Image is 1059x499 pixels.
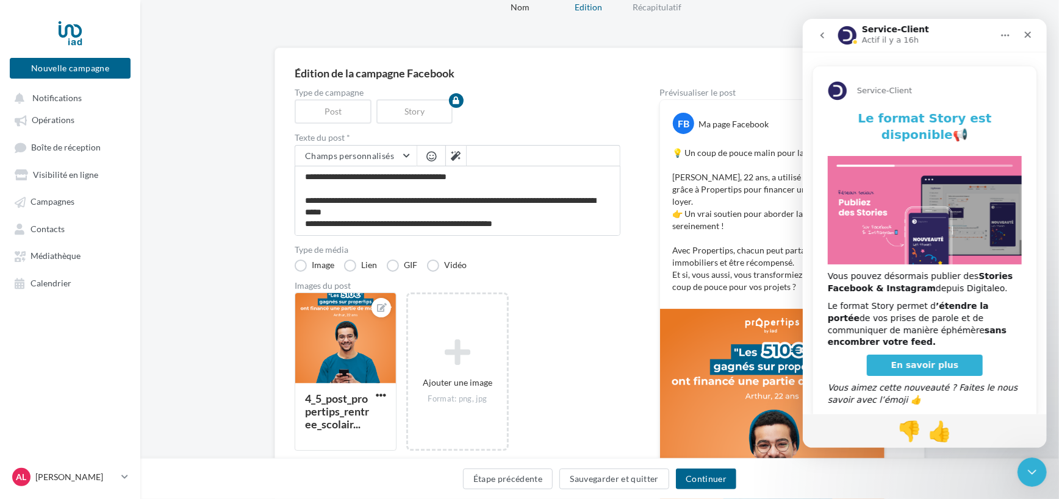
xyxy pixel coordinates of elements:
[295,68,905,79] div: Édition de la campagne Facebook
[35,471,117,483] p: [PERSON_NAME]
[305,150,394,161] span: Champs personnalisés
[481,1,559,13] div: Nom
[387,260,417,272] label: GIF
[10,465,131,489] a: AL [PERSON_NAME]
[618,1,696,13] div: Récapitulatif
[676,469,736,489] button: Continuer
[463,469,553,489] button: Étape précédente
[7,190,133,212] a: Campagnes
[305,392,369,431] div: 4_5_post_propertips_rentree_scolair...
[7,218,133,239] a: Contacts
[32,115,74,126] span: Opérations
[31,142,101,152] span: Boîte de réception
[16,471,27,483] span: AL
[32,93,82,103] span: Notifications
[295,246,620,254] label: Type de média
[295,281,620,290] div: Images du post
[10,58,131,79] button: Nouvelle campagne
[295,133,620,142] label: Texte du post *
[33,169,98,180] span: Visibilité en ligne
[559,469,669,489] button: Sauvegarder et quitter
[7,108,133,130] a: Opérations
[659,88,885,97] div: Prévisualiser le post
[1018,458,1047,487] iframe: Intercom live chat
[803,19,1047,448] iframe: Intercom live chat
[31,251,81,261] span: Médiathèque
[672,147,872,293] p: 💡 Un coup de pouce malin pour la rentrée ! 💡 [PERSON_NAME], 22 ans, a utilisé ses 510 € gagnés gr...
[7,163,133,185] a: Visibilité en ligne
[344,260,377,272] label: Lien
[31,197,74,207] span: Campagnes
[295,260,334,272] label: Image
[295,88,620,97] label: Type de campagne
[427,260,467,272] label: Vidéo
[295,146,417,166] button: Champs personnalisés
[673,113,694,134] div: FB
[31,278,71,288] span: Calendrier
[7,136,133,158] a: Boîte de réception
[550,1,628,13] div: Edition
[31,224,65,234] span: Contacts
[698,118,769,130] div: Ma page Facebook
[7,244,133,266] a: Médiathèque
[7,272,133,294] a: Calendrier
